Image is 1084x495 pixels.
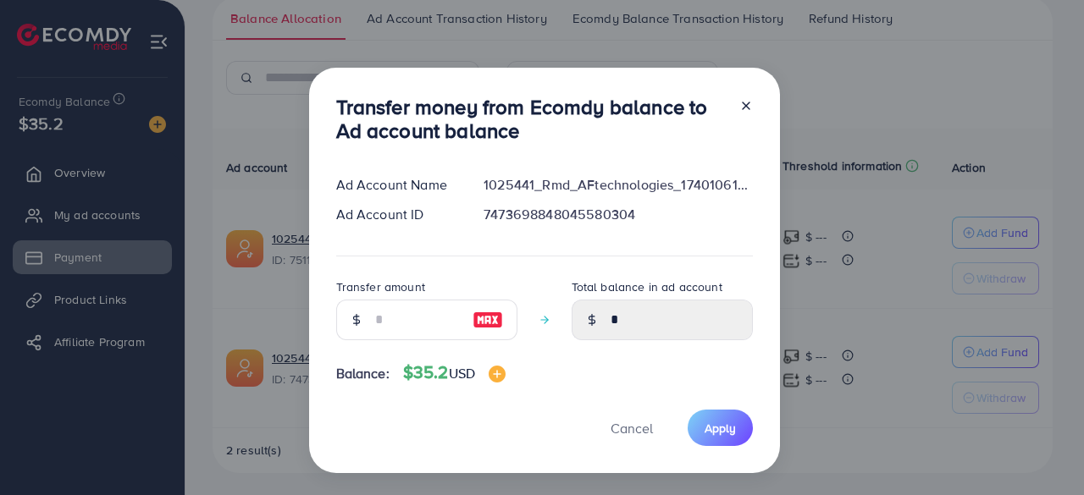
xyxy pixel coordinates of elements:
div: Ad Account Name [323,175,471,195]
h4: $35.2 [403,362,506,383]
img: image [473,310,503,330]
iframe: Chat [1012,419,1071,482]
label: Transfer amount [336,278,425,295]
span: Balance: [336,364,390,383]
button: Apply [688,410,753,446]
div: Ad Account ID [323,205,471,224]
div: 7473698848045580304 [470,205,766,224]
div: 1025441_Rmd_AFtechnologies_1740106118522 [470,175,766,195]
h3: Transfer money from Ecomdy balance to Ad account balance [336,95,726,144]
button: Cancel [589,410,674,446]
label: Total balance in ad account [572,278,722,295]
img: image [489,366,506,382]
span: Cancel [611,419,653,437]
span: Apply [705,420,736,437]
span: USD [449,364,475,382]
